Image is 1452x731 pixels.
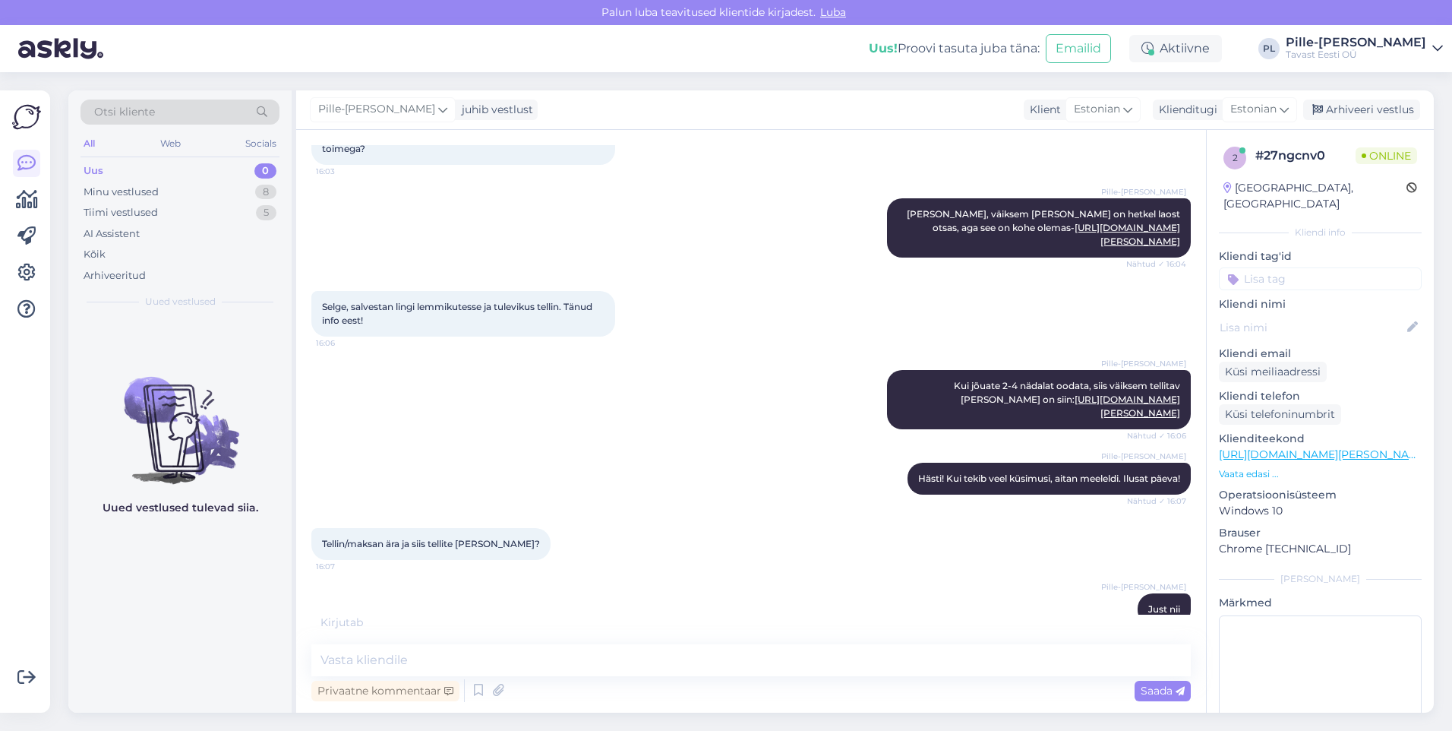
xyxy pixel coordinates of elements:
[145,295,216,309] span: Uued vestlused
[103,500,258,516] p: Uued vestlused tulevad siia.
[869,40,1040,58] div: Proovi tasuta juba täna:
[1230,101,1277,118] span: Estonian
[254,163,276,179] div: 0
[322,538,540,549] span: Tellin/maksan ära ja siis tellite [PERSON_NAME]?
[1219,503,1422,519] p: Windows 10
[12,103,41,131] img: Askly Logo
[1219,388,1422,404] p: Kliendi telefon
[242,134,279,153] div: Socials
[311,615,1191,631] div: Kirjutab
[1148,603,1180,615] span: Just nii
[1219,467,1422,481] p: Vaata edasi ...
[1101,451,1186,462] span: Pille-[PERSON_NAME]
[1356,147,1417,164] span: Online
[1074,101,1120,118] span: Estonian
[1286,49,1426,61] div: Tavast Eesti OÜ
[84,226,140,242] div: AI Assistent
[1219,296,1422,312] p: Kliendi nimi
[1219,226,1422,239] div: Kliendi info
[311,681,459,701] div: Privaatne kommentaar
[907,208,1182,247] span: [PERSON_NAME], väiksem [PERSON_NAME] on hetkel laost otsas, aga see on kohe olemas-
[1219,595,1422,611] p: Märkmed
[1141,684,1185,698] span: Saada
[1046,34,1111,63] button: Emailid
[918,473,1180,484] span: Hästi! Kui tekib veel küsimusi, aitan meeleldi. Ilusat päeva!
[1286,36,1443,61] a: Pille-[PERSON_NAME]Tavast Eesti OÜ
[1303,100,1420,120] div: Arhiveeri vestlus
[1219,525,1422,541] p: Brauser
[318,101,435,118] span: Pille-[PERSON_NAME]
[1219,487,1422,503] p: Operatsioonisüsteem
[1127,430,1186,441] span: Nähtud ✓ 16:06
[68,350,292,486] img: No chats
[1153,102,1217,118] div: Klienditugi
[1219,541,1422,557] p: Chrome [TECHNICAL_ID]
[84,185,159,200] div: Minu vestlused
[1219,404,1341,425] div: Küsi telefoninumbrit
[84,205,158,220] div: Tiimi vestlused
[157,134,184,153] div: Web
[1223,180,1406,212] div: [GEOGRAPHIC_DATA], [GEOGRAPHIC_DATA]
[1258,38,1280,59] div: PL
[322,301,595,326] span: Selge, salvestan lingi lemmikutesse ja tulevikus tellin. Tänud info eest!
[1233,152,1238,163] span: 2
[456,102,533,118] div: juhib vestlust
[1219,248,1422,264] p: Kliendi tag'id
[954,380,1182,419] span: Kui jõuate 2-4 nädalat oodata, siis väiksem tellitav [PERSON_NAME] on siin:
[80,134,98,153] div: All
[1101,358,1186,369] span: Pille-[PERSON_NAME]
[316,166,373,177] span: 16:03
[1219,448,1428,461] a: [URL][DOMAIN_NAME][PERSON_NAME]
[1219,346,1422,362] p: Kliendi email
[1220,319,1404,336] input: Lisa nimi
[84,163,103,179] div: Uus
[256,205,276,220] div: 5
[316,561,373,572] span: 16:07
[255,185,276,200] div: 8
[1219,431,1422,447] p: Klienditeekond
[84,247,106,262] div: Kõik
[1075,222,1180,247] a: [URL][DOMAIN_NAME][PERSON_NAME]
[1075,394,1180,419] a: [URL][DOMAIN_NAME][PERSON_NAME]
[1219,572,1422,586] div: [PERSON_NAME]
[1219,267,1422,290] input: Lisa tag
[1129,35,1222,62] div: Aktiivne
[1219,362,1327,382] div: Küsi meiliaadressi
[816,5,851,19] span: Luba
[1255,147,1356,165] div: # 27ngcnv0
[84,268,146,283] div: Arhiveeritud
[869,41,898,55] b: Uus!
[1126,258,1186,270] span: Nähtud ✓ 16:04
[316,337,373,349] span: 16:06
[1101,581,1186,593] span: Pille-[PERSON_NAME]
[1127,495,1186,507] span: Nähtud ✓ 16:07
[1024,102,1061,118] div: Klient
[94,104,155,120] span: Otsi kliente
[1101,186,1186,198] span: Pille-[PERSON_NAME]
[1286,36,1426,49] div: Pille-[PERSON_NAME]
